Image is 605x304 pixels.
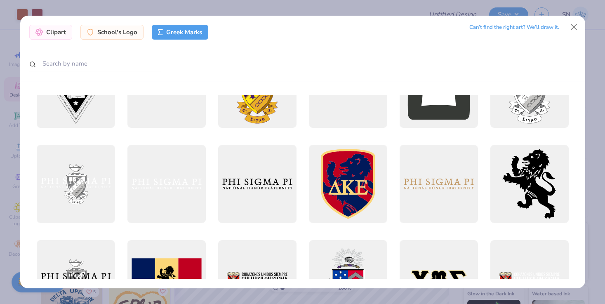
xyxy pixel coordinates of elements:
[152,25,208,40] div: Greek Marks
[566,19,581,35] button: Close
[80,25,144,40] div: School's Logo
[29,56,161,71] input: Search by name
[469,20,559,35] div: Can’t find the right art? We’ll draw it.
[29,25,72,40] div: Clipart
